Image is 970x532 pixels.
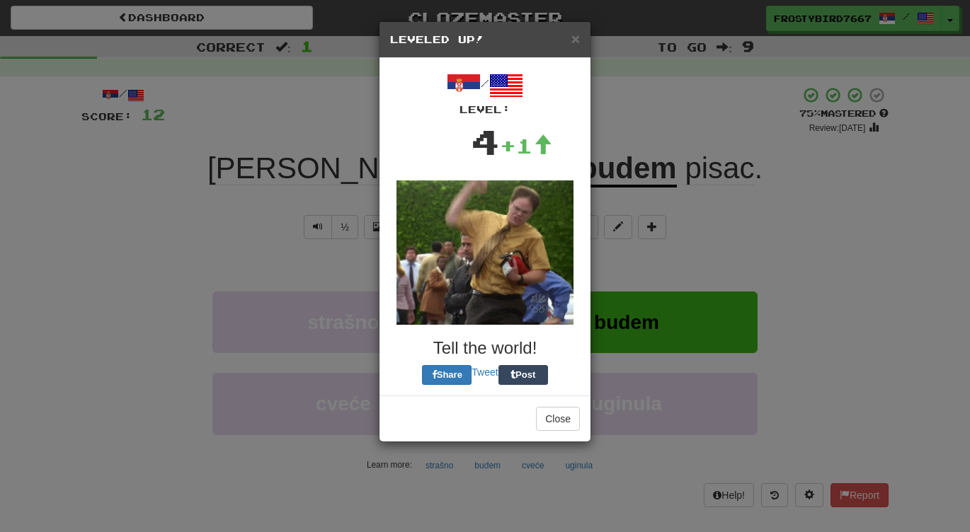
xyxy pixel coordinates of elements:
div: Level: [390,103,580,117]
div: / [390,69,580,117]
button: Close [536,407,580,431]
div: 4 [471,117,500,166]
button: Share [422,365,472,385]
button: Post [498,365,548,385]
span: × [571,30,580,47]
a: Tweet [472,366,498,378]
h5: Leveled Up! [390,33,580,47]
h3: Tell the world! [390,339,580,357]
img: dwight-38fd9167b88c7212ef5e57fe3c23d517be8a6295dbcd4b80f87bd2b6bd7e5025.gif [396,180,574,325]
div: +1 [500,132,552,160]
button: Close [571,31,580,46]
